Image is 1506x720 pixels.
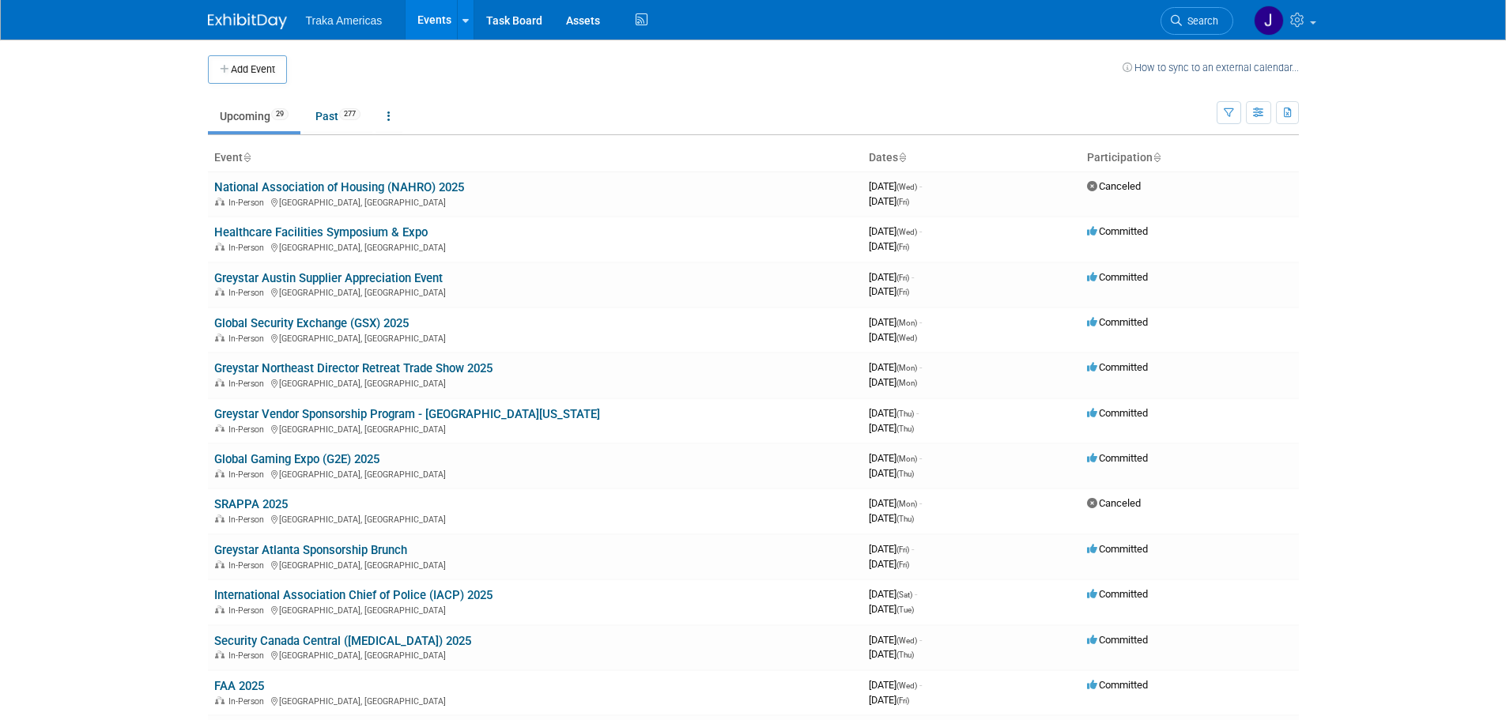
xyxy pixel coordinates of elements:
span: Committed [1087,452,1148,464]
span: - [912,271,914,283]
span: (Fri) [896,273,909,282]
span: (Fri) [896,545,909,554]
span: (Sat) [896,590,912,599]
span: [DATE] [869,679,922,691]
span: Committed [1087,407,1148,419]
span: - [919,679,922,691]
span: Traka Americas [306,14,383,27]
span: - [916,407,919,419]
span: [DATE] [869,195,909,207]
span: (Fri) [896,288,909,296]
span: [DATE] [869,634,922,646]
a: Greystar Northeast Director Retreat Trade Show 2025 [214,361,493,375]
span: In-Person [228,696,269,707]
span: Committed [1087,225,1148,237]
span: (Fri) [896,696,909,705]
span: (Mon) [896,454,917,463]
th: Event [208,145,862,172]
span: Committed [1087,361,1148,373]
span: (Thu) [896,409,914,418]
span: [DATE] [869,694,909,706]
img: In-Person Event [215,288,225,296]
span: In-Person [228,288,269,298]
span: [DATE] [869,588,917,600]
a: Sort by Event Name [243,151,251,164]
span: (Mon) [896,319,917,327]
span: - [915,588,917,600]
span: Committed [1087,543,1148,555]
span: [DATE] [869,648,914,660]
span: [DATE] [869,497,922,509]
a: How to sync to an external calendar... [1123,62,1299,74]
span: (Tue) [896,605,914,614]
a: SRAPPA 2025 [214,497,288,511]
img: In-Person Event [215,605,225,613]
div: [GEOGRAPHIC_DATA], [GEOGRAPHIC_DATA] [214,512,856,525]
span: Committed [1087,316,1148,328]
div: [GEOGRAPHIC_DATA], [GEOGRAPHIC_DATA] [214,422,856,435]
img: In-Person Event [215,515,225,522]
a: Greystar Vendor Sponsorship Program - [GEOGRAPHIC_DATA][US_STATE] [214,407,600,421]
span: (Wed) [896,228,917,236]
a: Sort by Participation Type [1153,151,1161,164]
span: In-Person [228,560,269,571]
img: In-Person Event [215,696,225,704]
span: [DATE] [869,543,914,555]
img: In-Person Event [215,469,225,477]
span: [DATE] [869,407,919,419]
span: Search [1182,15,1218,27]
span: (Thu) [896,424,914,433]
span: In-Person [228,469,269,480]
span: 29 [271,108,289,120]
div: [GEOGRAPHIC_DATA], [GEOGRAPHIC_DATA] [214,558,856,571]
span: - [919,452,922,464]
span: In-Person [228,650,269,661]
span: (Mon) [896,379,917,387]
a: Greystar Austin Supplier Appreciation Event [214,271,443,285]
span: In-Person [228,605,269,616]
span: [DATE] [869,331,917,343]
span: In-Person [228,379,269,389]
img: In-Person Event [215,379,225,386]
span: (Thu) [896,515,914,523]
img: In-Person Event [215,424,225,432]
span: (Wed) [896,636,917,645]
span: - [919,497,922,509]
img: Jamie Saenz [1254,6,1284,36]
div: [GEOGRAPHIC_DATA], [GEOGRAPHIC_DATA] [214,285,856,298]
div: [GEOGRAPHIC_DATA], [GEOGRAPHIC_DATA] [214,240,856,253]
span: Canceled [1087,180,1141,192]
a: Sort by Start Date [898,151,906,164]
span: [DATE] [869,180,922,192]
div: [GEOGRAPHIC_DATA], [GEOGRAPHIC_DATA] [214,195,856,208]
a: Global Security Exchange (GSX) 2025 [214,316,409,330]
div: [GEOGRAPHIC_DATA], [GEOGRAPHIC_DATA] [214,376,856,389]
span: [DATE] [869,376,917,388]
span: In-Person [228,424,269,435]
span: 277 [339,108,360,120]
span: [DATE] [869,271,914,283]
span: (Thu) [896,650,914,659]
span: Committed [1087,679,1148,691]
span: (Wed) [896,681,917,690]
img: In-Person Event [215,560,225,568]
a: Global Gaming Expo (G2E) 2025 [214,452,379,466]
span: Committed [1087,634,1148,646]
span: (Wed) [896,334,917,342]
a: Past277 [304,101,372,131]
span: (Wed) [896,183,917,191]
span: [DATE] [869,240,909,252]
span: - [919,634,922,646]
span: (Thu) [896,469,914,478]
span: Committed [1087,271,1148,283]
img: In-Person Event [215,334,225,341]
a: Healthcare Facilities Symposium & Expo [214,225,428,239]
span: [DATE] [869,225,922,237]
a: Security Canada Central ([MEDICAL_DATA]) 2025 [214,634,471,648]
a: Greystar Atlanta Sponsorship Brunch [214,543,407,557]
span: (Fri) [896,243,909,251]
a: FAA 2025 [214,679,264,693]
div: [GEOGRAPHIC_DATA], [GEOGRAPHIC_DATA] [214,603,856,616]
span: [DATE] [869,452,922,464]
span: (Mon) [896,364,917,372]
